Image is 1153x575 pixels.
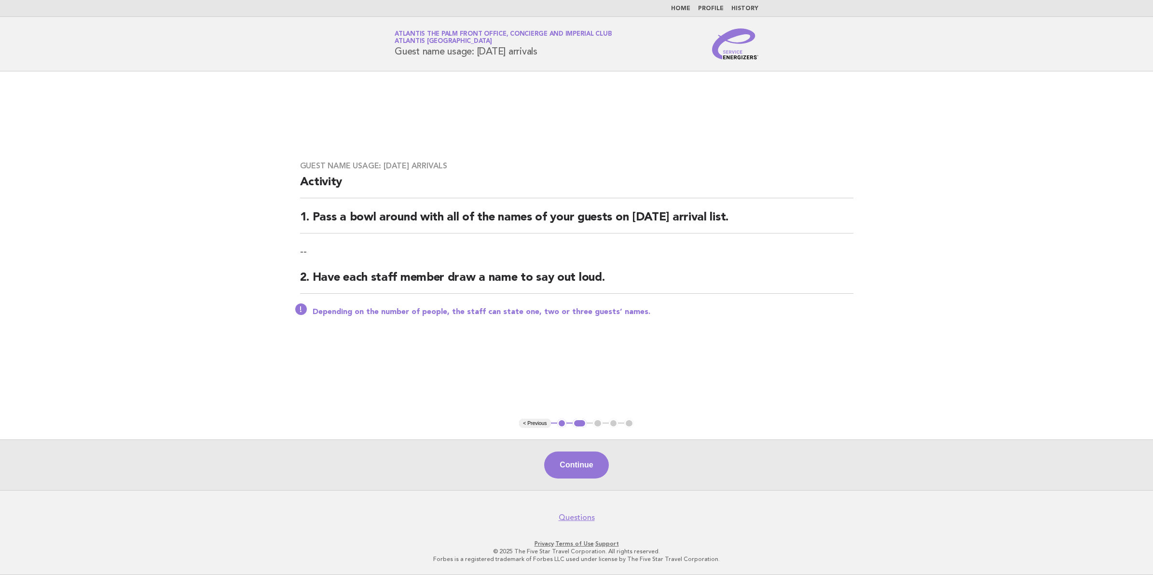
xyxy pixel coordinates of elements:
button: < Previous [519,419,550,428]
button: 1 [557,419,567,428]
h2: 2. Have each staff member draw a name to say out loud. [300,270,853,294]
img: Service Energizers [712,28,758,59]
p: · · [281,540,872,548]
a: Terms of Use [555,540,594,547]
a: Privacy [535,540,554,547]
p: © 2025 The Five Star Travel Corporation. All rights reserved. [281,548,872,555]
a: Questions [559,513,595,522]
h3: Guest name usage: [DATE] arrivals [300,161,853,171]
a: History [731,6,758,12]
a: Support [595,540,619,547]
h2: 1. Pass a bowl around with all of the names of your guests on [DATE] arrival list. [300,210,853,233]
button: 2 [573,419,587,428]
button: Continue [544,452,608,479]
p: -- [300,245,853,259]
p: Forbes is a registered trademark of Forbes LLC used under license by The Five Star Travel Corpora... [281,555,872,563]
a: Home [671,6,690,12]
h2: Activity [300,175,853,198]
p: Depending on the number of people, the staff can state one, two or three guests’ names. [313,307,853,317]
span: Atlantis [GEOGRAPHIC_DATA] [395,39,492,45]
a: Profile [698,6,724,12]
a: Atlantis The Palm Front Office, Concierge and Imperial ClubAtlantis [GEOGRAPHIC_DATA] [395,31,612,44]
h1: Guest name usage: [DATE] arrivals [395,31,612,56]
